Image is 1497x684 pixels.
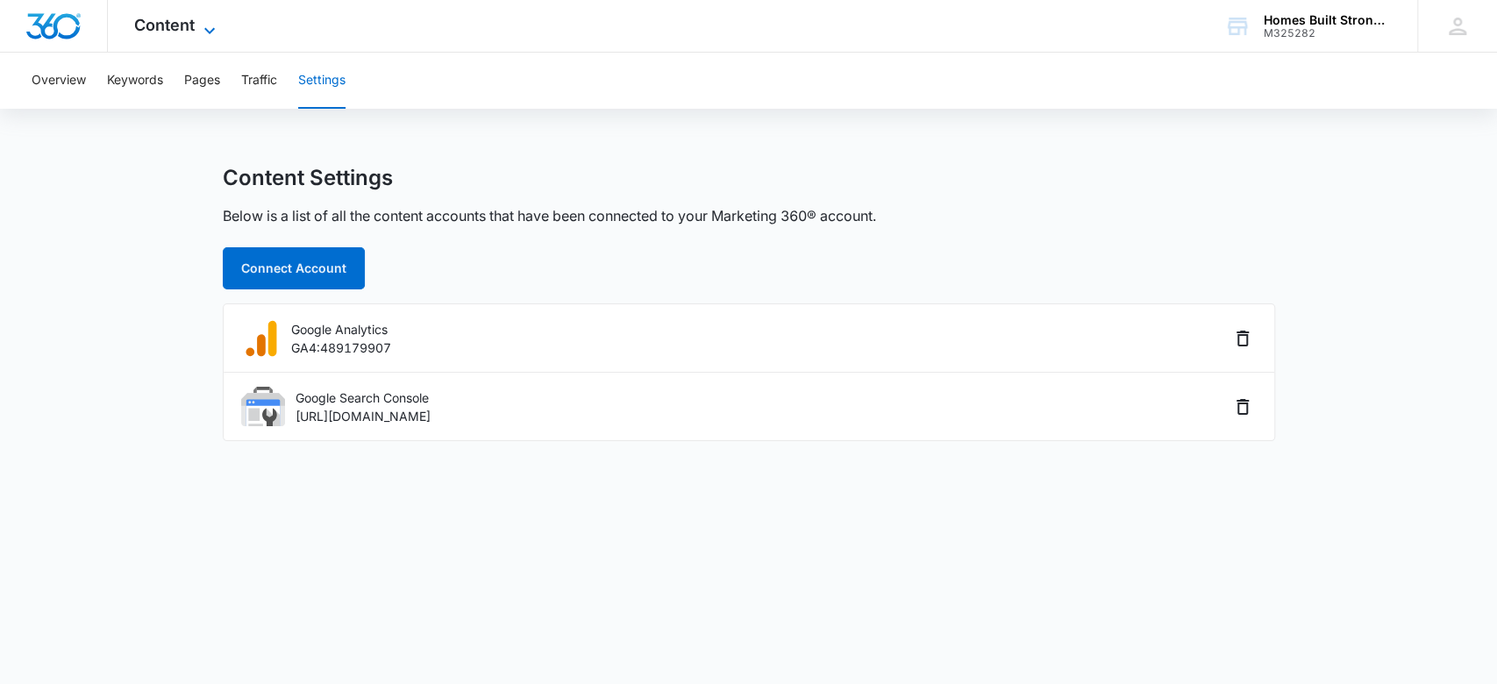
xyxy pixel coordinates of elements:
[291,320,391,338] p: Google Analytics
[1264,27,1392,39] div: account id
[291,338,391,357] p: GA4:489179907
[298,53,346,109] button: Settings
[296,407,431,425] p: [URL][DOMAIN_NAME]
[296,388,431,407] p: Google Search Console
[241,53,277,109] button: Traffic
[107,53,163,109] button: Keywords
[184,53,220,109] button: Pages
[1264,13,1392,27] div: account name
[32,53,86,109] button: Overview
[241,387,285,426] img: logo-googleSearchConsole.svg
[223,165,393,191] h1: Content Settings
[241,318,281,358] img: logo-googleAnalytics.svg
[223,205,876,226] p: Below is a list of all the content accounts that have been connected to your Marketing 360® account.
[223,247,365,289] button: Connect Account
[134,16,195,34] span: Content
